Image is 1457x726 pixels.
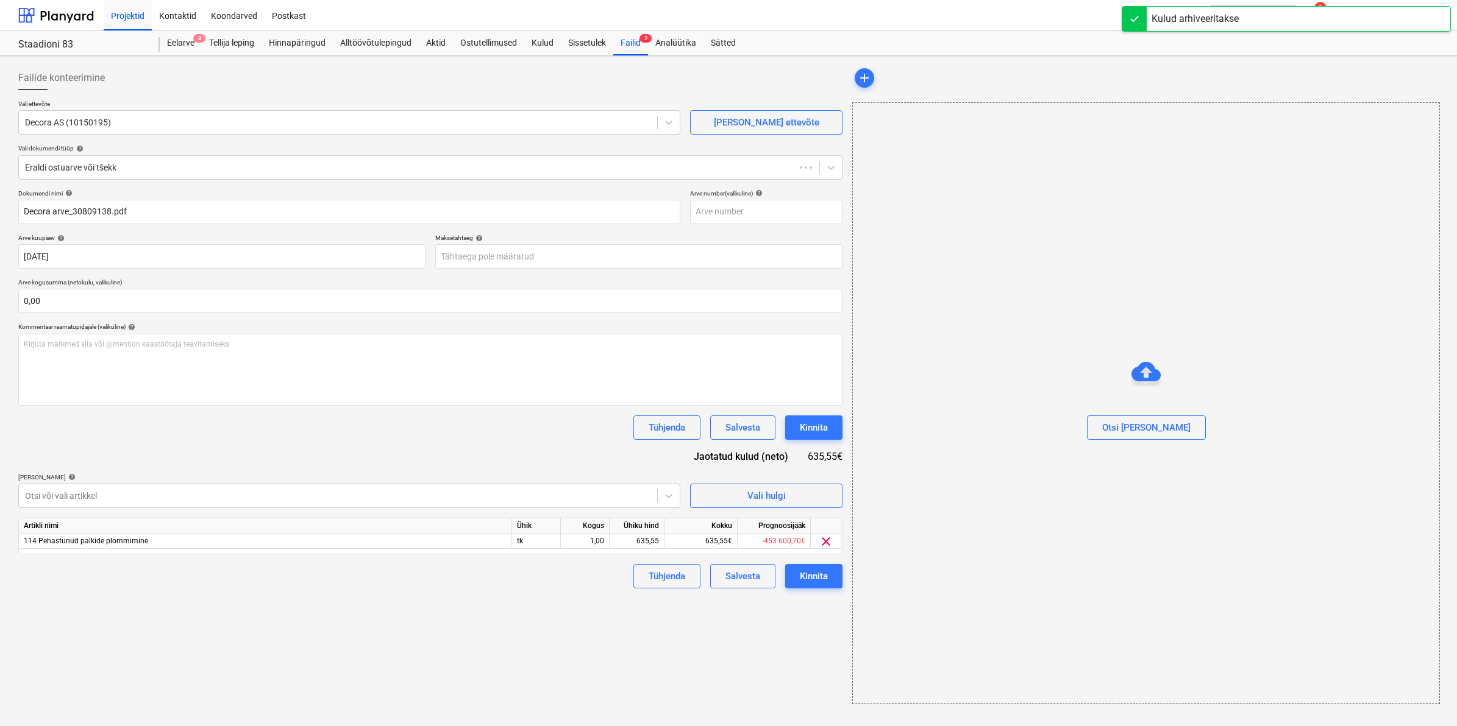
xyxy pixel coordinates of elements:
a: Sätted [704,31,743,55]
div: [PERSON_NAME] ettevõte [714,115,819,130]
span: 114 Pehastunud palkide plommimine [24,537,148,545]
span: Failide konteerimine [18,71,105,85]
a: Aktid [419,31,453,55]
div: Prognoosijääk [738,518,811,534]
div: Eelarve [160,31,202,55]
a: Failid2 [613,31,648,55]
div: Tühjenda [649,420,685,435]
div: Kinnita [800,420,828,435]
div: Kogus [561,518,610,534]
input: Dokumendi nimi [18,200,680,224]
span: clear [819,534,833,549]
div: Failid [613,31,648,55]
span: 2 [639,34,652,43]
div: Artikli nimi [19,518,512,534]
span: help [473,234,483,242]
a: Alltöövõtulepingud [333,31,419,55]
span: 8 [193,34,205,43]
a: Hinnapäringud [262,31,333,55]
div: tk [512,534,561,549]
div: Arve number (valikuline) [690,189,842,197]
div: Ühik [512,518,561,534]
input: Arve kuupäeva pole määratud. [18,244,426,269]
a: Analüütika [648,31,704,55]
div: Maksetähtaeg [435,234,842,242]
a: Sissetulek [561,31,613,55]
div: Salvesta [725,420,760,435]
div: Tühjenda [649,568,685,584]
div: -453 600,70€ [738,534,811,549]
input: Arve number [690,200,842,224]
input: Arve kogusumma (netokulu, valikuline) [18,289,842,313]
a: Eelarve8 [160,31,202,55]
div: Kinnita [800,568,828,584]
button: Kinnita [785,415,842,440]
div: Arve kuupäev [18,234,426,242]
button: Vali hulgi [690,484,842,508]
button: Tühjenda [633,415,700,440]
button: Salvesta [710,564,775,588]
div: Dokumendi nimi [18,189,680,197]
a: Kulud [524,31,561,55]
div: Kokku [664,518,738,534]
button: Kinnita [785,564,842,588]
div: Otsi [PERSON_NAME] [852,102,1440,704]
div: 635,55 [615,534,659,549]
div: Staadioni 83 [18,38,145,51]
p: Arve kogusumma (netokulu, valikuline) [18,278,842,289]
button: Salvesta [710,415,775,440]
span: help [55,234,65,242]
button: [PERSON_NAME] ettevõte [690,110,842,135]
span: help [63,189,73,197]
span: help [74,145,84,152]
p: Vali ettevõte [18,100,680,110]
div: Kommentaar raamatupidajale (valikuline) [18,323,842,331]
div: Salvesta [725,568,760,584]
span: help [126,323,135,331]
div: 635,55€ [664,534,738,549]
span: help [66,473,76,481]
div: 635,55€ [808,449,842,463]
button: Tühjenda [633,564,700,588]
span: add [857,71,872,85]
a: Ostutellimused [453,31,524,55]
button: Otsi [PERSON_NAME] [1087,415,1206,440]
div: [PERSON_NAME] [18,473,680,481]
div: Otsi [PERSON_NAME] [1102,420,1191,435]
div: Jaotatud kulud (neto) [684,449,808,463]
div: Kulud arhiveeritakse [1152,12,1239,26]
span: help [753,189,763,197]
input: Tähtaega pole määratud [435,244,842,269]
div: Ühiku hind [610,518,664,534]
a: Tellija leping [202,31,262,55]
div: Vali hulgi [747,488,786,504]
div: 1,00 [566,534,604,549]
div: Vali dokumendi tüüp [18,144,842,152]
